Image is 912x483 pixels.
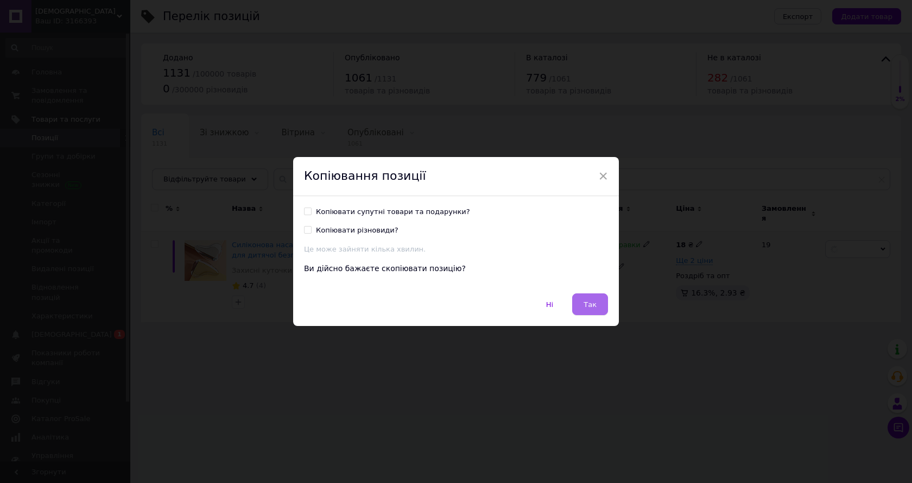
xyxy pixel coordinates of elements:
span: Так [584,300,597,309]
span: Копіювання позиції [304,169,426,183]
div: Копіювати супутні товари та подарунки? [316,207,470,217]
button: Так [572,293,608,315]
span: × [598,167,608,185]
button: Ні [535,293,565,315]
span: Ні [546,300,553,309]
div: Ви дійсно бажаєте скопіювати позицію? [304,264,608,274]
span: Це може зайняти кілька хвилин. [304,245,426,253]
div: Копіювати різновиди? [316,225,398,235]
